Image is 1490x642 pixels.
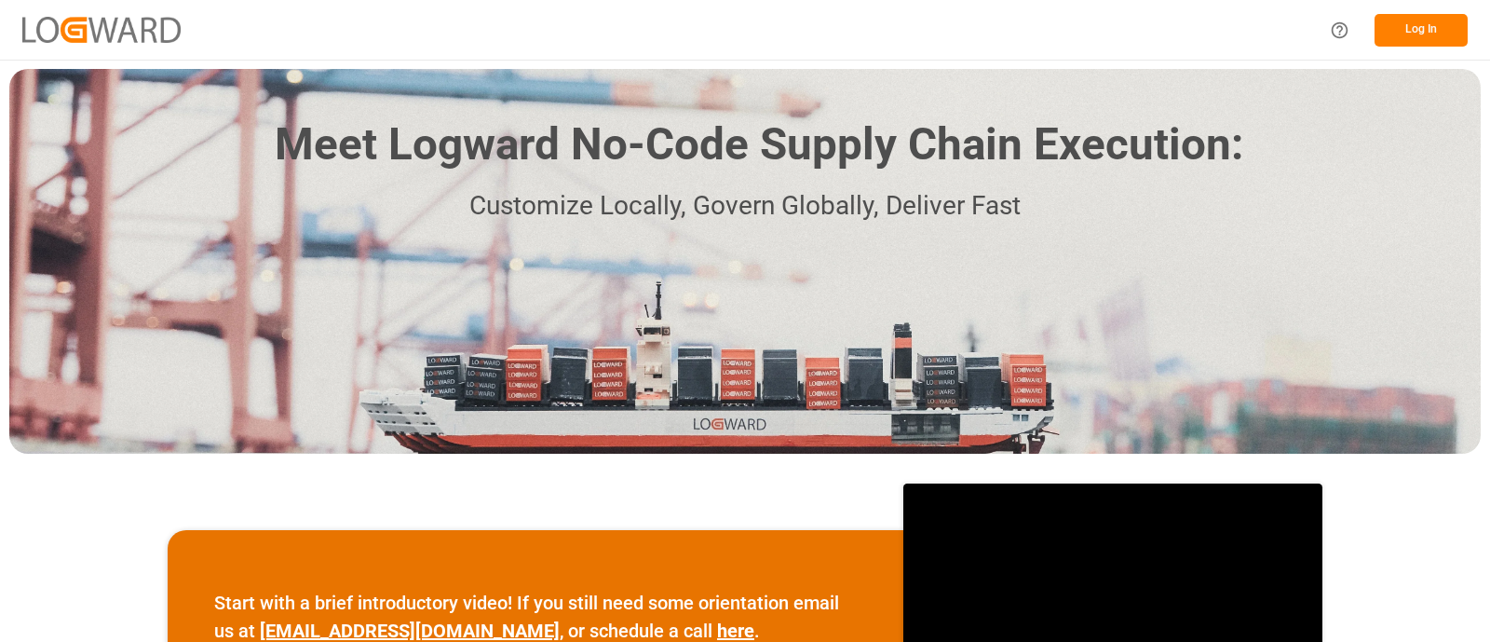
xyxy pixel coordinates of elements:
[275,112,1243,178] h1: Meet Logward No-Code Supply Chain Execution:
[22,17,181,42] img: Logward_new_orange.png
[717,620,754,642] a: here
[260,620,560,642] a: [EMAIL_ADDRESS][DOMAIN_NAME]
[247,185,1243,227] p: Customize Locally, Govern Globally, Deliver Fast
